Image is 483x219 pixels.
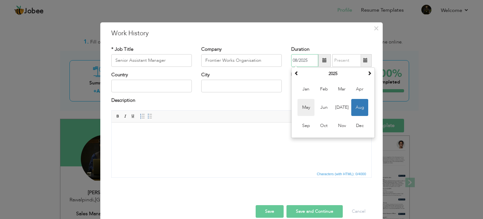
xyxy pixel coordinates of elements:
[147,113,153,120] a: Insert/Remove Bulleted List
[201,46,222,53] label: Company
[111,72,128,78] label: Country
[300,69,366,78] th: Select Year
[333,81,350,98] span: Mar
[122,113,129,120] a: Italic
[139,113,146,120] a: Insert/Remove Numbered List
[111,46,133,53] label: * Job Title
[315,81,332,98] span: Feb
[294,71,299,75] span: Previous Year
[112,123,371,170] iframe: Rich Text Editor, workEditor
[315,117,332,134] span: Oct
[130,113,136,120] a: Underline
[374,23,379,34] span: ×
[351,81,368,98] span: Apr
[351,99,368,116] span: Aug
[346,205,372,218] button: Cancel
[333,99,350,116] span: [DATE]
[332,54,361,67] input: Present
[286,205,343,218] button: Save and Continue
[291,46,309,53] label: Duration
[297,117,314,134] span: Sep
[111,29,372,38] h3: Work History
[316,171,368,177] span: Characters (with HTML): 0/4000
[371,23,381,33] button: Close
[367,71,372,75] span: Next Year
[291,54,318,67] input: From
[315,99,332,116] span: Jun
[333,117,350,134] span: Nov
[114,113,121,120] a: Bold
[297,81,314,98] span: Jan
[316,171,368,177] div: Statistics
[111,97,135,104] label: Description
[351,117,368,134] span: Dec
[256,205,284,218] button: Save
[201,72,210,78] label: City
[297,99,314,116] span: May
